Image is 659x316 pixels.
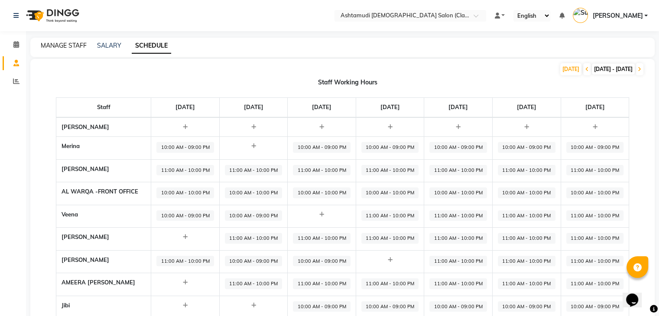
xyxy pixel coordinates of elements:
span: 10:00 AM - 09:00 PM [361,142,419,153]
span: 11:00 AM - 10:00 PM [293,278,351,289]
span: 11:00 AM - 10:00 PM [225,233,282,244]
span: 10:00 AM - 09:00 PM [361,301,419,312]
span: 10:00 AM - 10:00 PM [156,187,214,198]
span: 11:00 AM - 10:00 PM [566,165,624,176]
th: [DATE] [288,98,356,117]
span: 10:00 AM - 09:00 PM [293,301,351,312]
span: 11:00 AM - 10:00 PM [156,256,214,267]
iframe: chat widget [623,281,650,307]
span: 11:00 AM - 10:00 PM [429,278,487,289]
th: Staff [56,98,151,117]
th: [PERSON_NAME] [56,159,151,182]
img: logo [22,3,81,28]
span: 10:00 AM - 09:00 PM [498,142,555,153]
span: 11:00 AM - 10:00 PM [429,210,487,221]
th: [PERSON_NAME] [56,228,151,251]
span: 11:00 AM - 10:00 PM [429,256,487,267]
th: AMEERA [PERSON_NAME] [56,273,151,296]
span: 10:00 AM - 10:00 PM [225,187,282,198]
a: MANAGE STAFF [41,42,87,49]
span: 10:00 AM - 09:00 PM [156,210,214,221]
span: 11:00 AM - 10:00 PM [293,165,351,176]
span: 10:00 AM - 10:00 PM [361,187,419,198]
span: 10:00 AM - 09:00 PM [498,301,555,312]
span: [PERSON_NAME] [592,11,643,20]
span: 11:00 AM - 10:00 PM [566,256,624,267]
span: 10:00 AM - 09:00 PM [566,142,624,153]
div: Staff Working Hours [41,78,655,87]
th: [PERSON_NAME] [56,250,151,273]
span: 10:00 AM - 10:00 PM [566,187,624,198]
span: 11:00 AM - 10:00 PM [498,165,555,176]
span: 11:00 AM - 10:00 PM [361,210,419,221]
span: 10:00 AM - 09:00 PM [566,301,624,312]
span: 11:00 AM - 10:00 PM [429,165,487,176]
th: [DATE] [151,98,220,117]
span: 10:00 AM - 09:00 PM [429,142,487,153]
span: 11:00 AM - 10:00 PM [566,210,624,221]
span: 10:00 AM - 10:00 PM [498,187,555,198]
span: 11:00 AM - 10:00 PM [566,278,624,289]
th: [DATE] [356,98,424,117]
span: 11:00 AM - 10:00 PM [225,278,282,289]
span: 11:00 AM - 10:00 PM [498,233,555,244]
span: 11:00 AM - 10:00 PM [361,165,419,176]
span: [DATE] - [DATE] [592,64,635,74]
span: 11:00 AM - 10:00 PM [498,278,555,289]
th: [DATE] [493,98,561,117]
span: 11:00 AM - 10:00 PM [293,233,351,244]
th: [DATE] [424,98,493,117]
th: [DATE] [561,98,629,117]
span: 11:00 AM - 10:00 PM [361,233,419,244]
div: [DATE] [560,63,581,75]
span: 11:00 AM - 10:00 PM [498,256,555,267]
th: Veena [56,205,151,228]
a: SALARY [97,42,121,49]
span: 10:00 AM - 09:00 PM [293,256,351,267]
span: 10:00 AM - 10:00 PM [429,187,487,198]
span: 10:00 AM - 09:00 PM [225,256,282,267]
span: 11:00 AM - 10:00 PM [361,278,419,289]
th: [DATE] [219,98,288,117]
th: [PERSON_NAME] [56,117,151,137]
span: 10:00 AM - 09:00 PM [429,301,487,312]
span: 10:00 AM - 09:00 PM [293,142,351,153]
span: 11:00 AM - 10:00 PM [156,165,214,176]
span: 11:00 AM - 10:00 PM [429,233,487,244]
img: Suparna [573,8,588,23]
span: 11:00 AM - 10:00 PM [225,165,282,176]
span: 10:00 AM - 09:00 PM [225,210,282,221]
span: 11:00 AM - 10:00 PM [498,210,555,221]
span: 10:00 AM - 09:00 PM [156,142,214,153]
a: SCHEDULE [132,38,171,54]
th: Merina [56,137,151,160]
span: 10:00 AM - 10:00 PM [293,187,351,198]
th: AL WARQA -FRONT OFFICE [56,182,151,205]
span: 11:00 AM - 10:00 PM [566,233,624,244]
